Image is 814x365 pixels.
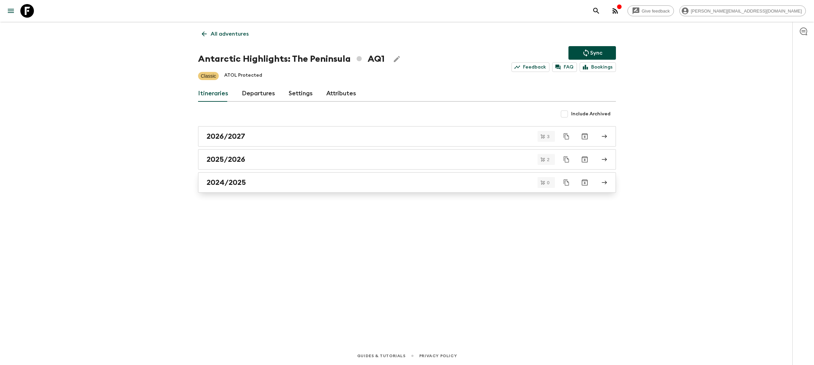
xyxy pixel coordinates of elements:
[627,5,674,16] a: Give feedback
[289,85,313,102] a: Settings
[578,130,592,143] button: Archive
[357,352,406,360] a: Guides & Tutorials
[207,178,246,187] h2: 2024/2025
[211,30,249,38] p: All adventures
[543,134,554,139] span: 3
[198,27,252,41] a: All adventures
[552,62,577,72] a: FAQ
[560,153,573,166] button: Duplicate
[638,8,674,14] span: Give feedback
[419,352,457,360] a: Privacy Policy
[198,52,385,66] h1: Antarctic Highlights: The Peninsula AQ1
[578,176,592,189] button: Archive
[198,149,616,170] a: 2025/2026
[580,62,616,72] a: Bookings
[590,49,602,57] p: Sync
[201,73,216,79] p: Classic
[543,180,554,185] span: 0
[198,172,616,193] a: 2024/2025
[207,155,245,164] h2: 2025/2026
[207,132,245,141] h2: 2026/2027
[198,126,616,147] a: 2026/2027
[198,85,228,102] a: Itineraries
[589,4,603,18] button: search adventures
[687,8,806,14] span: [PERSON_NAME][EMAIL_ADDRESS][DOMAIN_NAME]
[224,72,262,80] p: ATOL Protected
[543,157,554,162] span: 2
[679,5,806,16] div: [PERSON_NAME][EMAIL_ADDRESS][DOMAIN_NAME]
[4,4,18,18] button: menu
[560,176,573,189] button: Duplicate
[578,153,592,166] button: Archive
[568,46,616,60] button: Sync adventure departures to the booking engine
[511,62,549,72] a: Feedback
[242,85,275,102] a: Departures
[560,130,573,142] button: Duplicate
[326,85,356,102] a: Attributes
[390,52,404,66] button: Edit Adventure Title
[571,111,610,117] span: Include Archived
